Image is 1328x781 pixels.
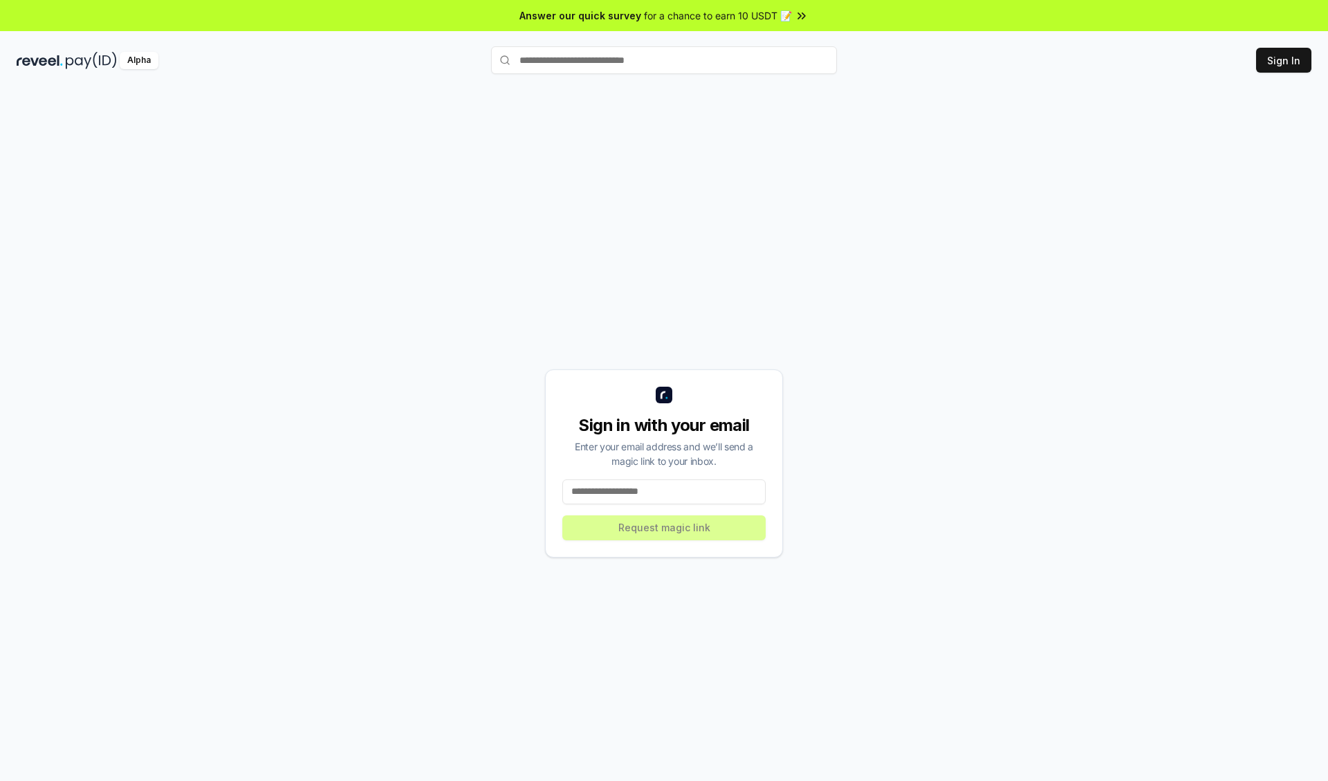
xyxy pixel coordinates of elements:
div: Sign in with your email [562,414,766,437]
img: reveel_dark [17,52,63,69]
div: Alpha [120,52,158,69]
img: pay_id [66,52,117,69]
div: Enter your email address and we’ll send a magic link to your inbox. [562,439,766,468]
button: Sign In [1256,48,1311,73]
span: Answer our quick survey [519,8,641,23]
span: for a chance to earn 10 USDT 📝 [644,8,792,23]
img: logo_small [656,387,672,403]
